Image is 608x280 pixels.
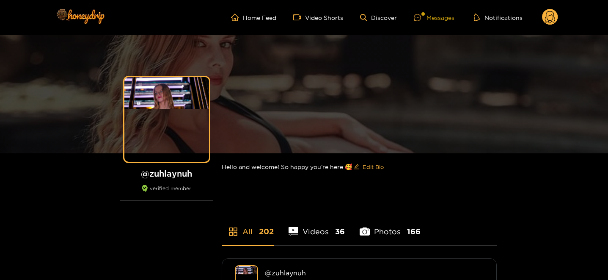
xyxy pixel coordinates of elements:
[293,14,343,21] a: Video Shorts
[228,227,238,237] span: appstore
[363,163,384,171] span: Edit Bio
[293,14,305,21] span: video-camera
[231,14,276,21] a: Home Feed
[360,14,397,21] a: Discover
[352,160,385,174] button: editEdit Bio
[259,226,274,237] span: 202
[222,207,274,245] li: All
[354,164,359,170] span: edit
[414,13,454,22] div: Messages
[231,14,243,21] span: home
[120,168,213,179] h1: @ zuhlaynuh
[120,185,213,201] div: verified member
[289,207,345,245] li: Videos
[335,226,345,237] span: 36
[407,226,421,237] span: 166
[471,13,525,22] button: Notifications
[265,269,484,277] div: @ zuhlaynuh
[360,207,421,245] li: Photos
[222,153,497,180] div: Hello and welcome! So happy you’re here 🥰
